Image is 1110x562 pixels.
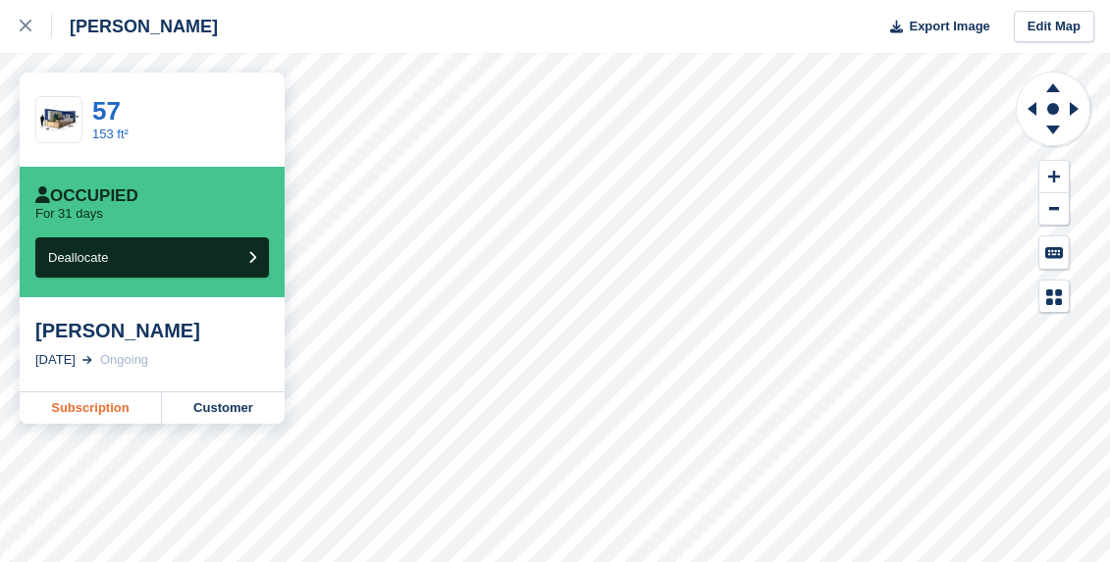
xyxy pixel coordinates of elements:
span: Export Image [909,17,989,36]
a: Subscription [20,392,162,424]
p: For 31 days [35,206,103,222]
div: Ongoing [100,350,148,370]
button: Zoom Out [1039,193,1069,226]
div: [DATE] [35,350,76,370]
a: 57 [92,96,121,126]
a: Customer [162,392,285,424]
img: 20-ft-container.jpg [36,103,81,137]
a: 153 ft² [92,127,129,141]
div: [PERSON_NAME] [35,319,269,342]
div: [PERSON_NAME] [52,15,218,38]
img: arrow-right-light-icn-cde0832a797a2874e46488d9cf13f60e5c3a73dbe684e267c42b8395dfbc2abf.svg [82,356,92,364]
a: Edit Map [1014,11,1094,43]
button: Export Image [878,11,990,43]
div: Occupied [35,186,138,206]
button: Keyboard Shortcuts [1039,236,1069,269]
span: Deallocate [48,250,108,265]
button: Zoom In [1039,161,1069,193]
button: Map Legend [1039,281,1069,313]
button: Deallocate [35,237,269,278]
